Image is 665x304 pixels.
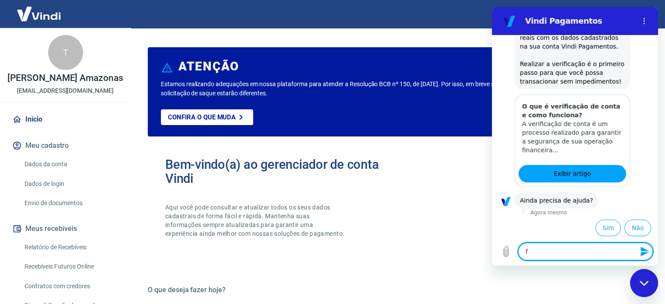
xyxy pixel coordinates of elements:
[21,238,120,256] a: Relatório de Recebíveis
[161,109,253,125] a: Confira o que muda
[21,258,120,276] a: Recebíveis Futuros Online
[10,136,120,155] button: Meu cadastro
[148,286,644,294] h5: O que deseja fazer hoje?
[10,219,120,238] button: Meus recebíveis
[492,7,658,266] iframe: Janela de mensagens
[178,62,239,71] h6: ATENÇÃO
[21,155,120,173] a: Dados da conta
[168,113,236,121] p: Confira o que muda
[10,0,67,27] img: Vindi
[630,269,658,297] iframe: Botão para abrir a janela de mensagens, conversa em andamento
[10,110,120,129] a: Início
[165,157,396,185] h2: Bem-vindo(a) ao gerenciador de conta Vindi
[21,194,120,212] a: Envio de documentos
[17,86,114,95] p: [EMAIL_ADDRESS][DOMAIN_NAME]
[161,80,537,98] p: Estamos realizando adequações em nossa plataforma para atender a Resolução BCB nº 150, de [DATE]....
[623,6,655,22] button: Sair
[7,73,123,83] p: [PERSON_NAME] Amazonas
[48,35,83,70] div: T
[21,277,120,295] a: Contratos com credores
[21,175,120,193] a: Dados de login
[165,203,346,238] p: Aqui você pode consultar e atualizar todos os seus dados cadastrais de forma fácil e rápida. Mant...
